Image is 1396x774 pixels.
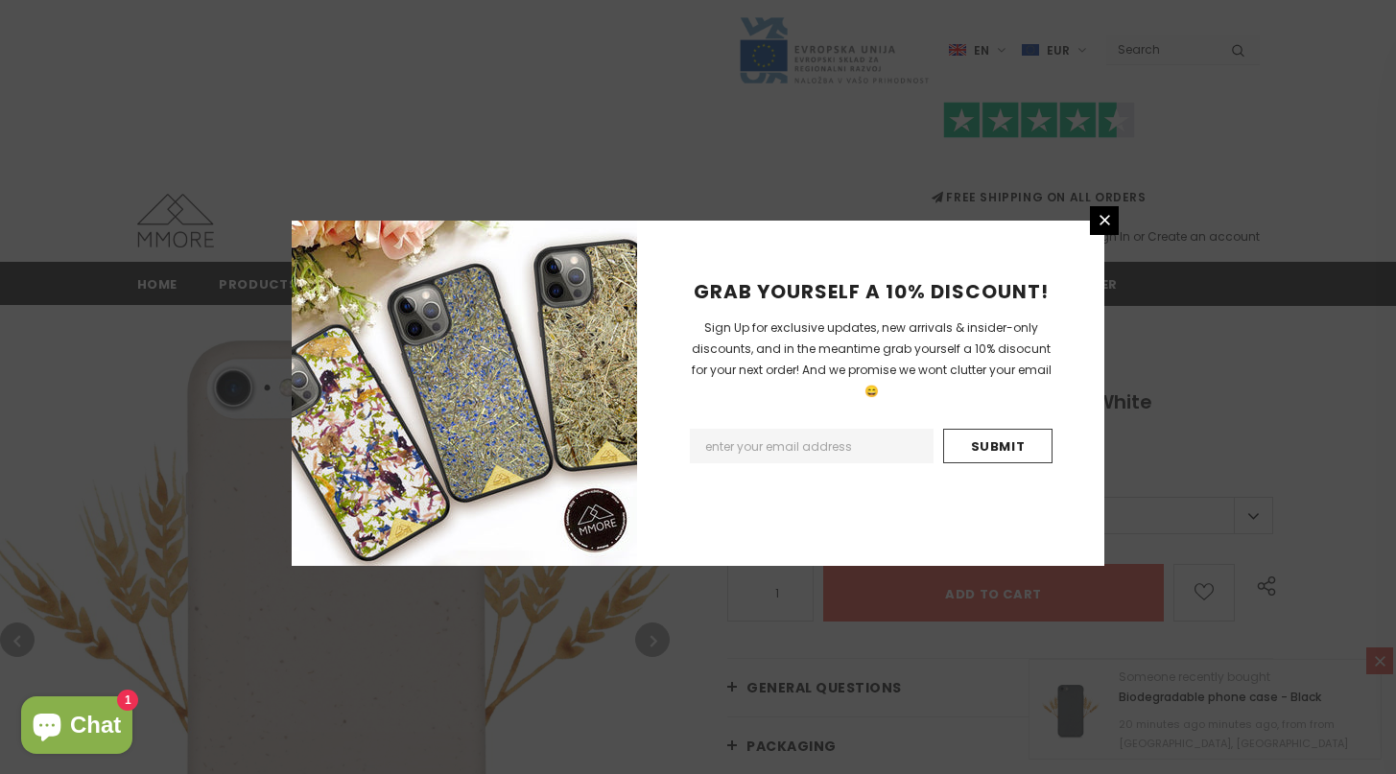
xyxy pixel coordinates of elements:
inbox-online-store-chat: Shopify online store chat [15,696,138,759]
span: Sign Up for exclusive updates, new arrivals & insider-only discounts, and in the meantime grab yo... [692,319,1052,399]
span: GRAB YOURSELF A 10% DISCOUNT! [694,278,1049,305]
a: Close [1090,206,1119,235]
input: Submit [943,429,1053,463]
input: Email Address [690,429,934,463]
